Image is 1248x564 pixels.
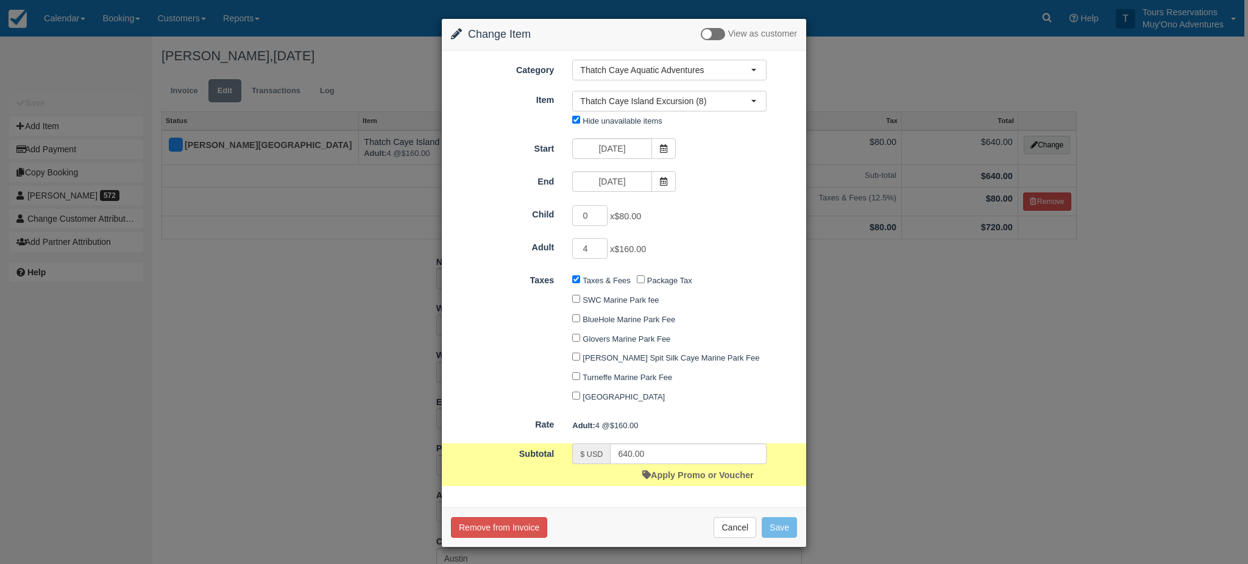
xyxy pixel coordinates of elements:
input: Adult [572,238,608,259]
span: $160.00 [610,421,639,430]
button: Thatch Caye Island Excursion (8) [572,91,767,111]
label: Category [442,60,563,77]
label: Subtotal [442,443,563,460]
button: Cancel [714,517,756,538]
button: Thatch Caye Aquatic Adventures [572,60,767,80]
label: Package Tax [647,276,692,285]
button: Save [762,517,797,538]
span: View as customer [728,29,797,39]
a: Apply Promo or Voucher [642,470,753,480]
label: [GEOGRAPHIC_DATA] [583,392,665,401]
span: $160.00 [614,245,646,255]
label: Taxes & Fees [583,276,630,285]
span: Thatch Caye Island Excursion (8) [580,95,751,107]
span: x [610,212,641,222]
span: Thatch Caye Aquatic Adventures [580,64,751,76]
div: 4 @ [563,415,806,435]
label: Taxes [442,270,563,287]
strong: Adult [572,421,595,430]
label: Adult [442,237,563,254]
label: [PERSON_NAME] Spit Silk Caye Marine Park Fee [583,353,759,362]
label: End [442,171,563,188]
span: Change Item [468,28,531,40]
small: $ USD [580,450,603,459]
button: Remove from Invoice [451,517,547,538]
label: Hide unavailable items [583,116,662,125]
label: Rate [442,414,563,431]
span: $80.00 [614,212,641,222]
label: SWC Marine Park fee [583,295,659,305]
label: BlueHole Marine Park Fee [583,315,675,324]
span: x [610,245,646,255]
label: Turneffe Marine Park Fee [583,373,672,382]
input: Child [572,205,608,226]
label: Start [442,138,563,155]
label: Glovers Marine Park Fee [583,334,670,344]
label: Item [442,90,563,107]
label: Child [442,204,563,221]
